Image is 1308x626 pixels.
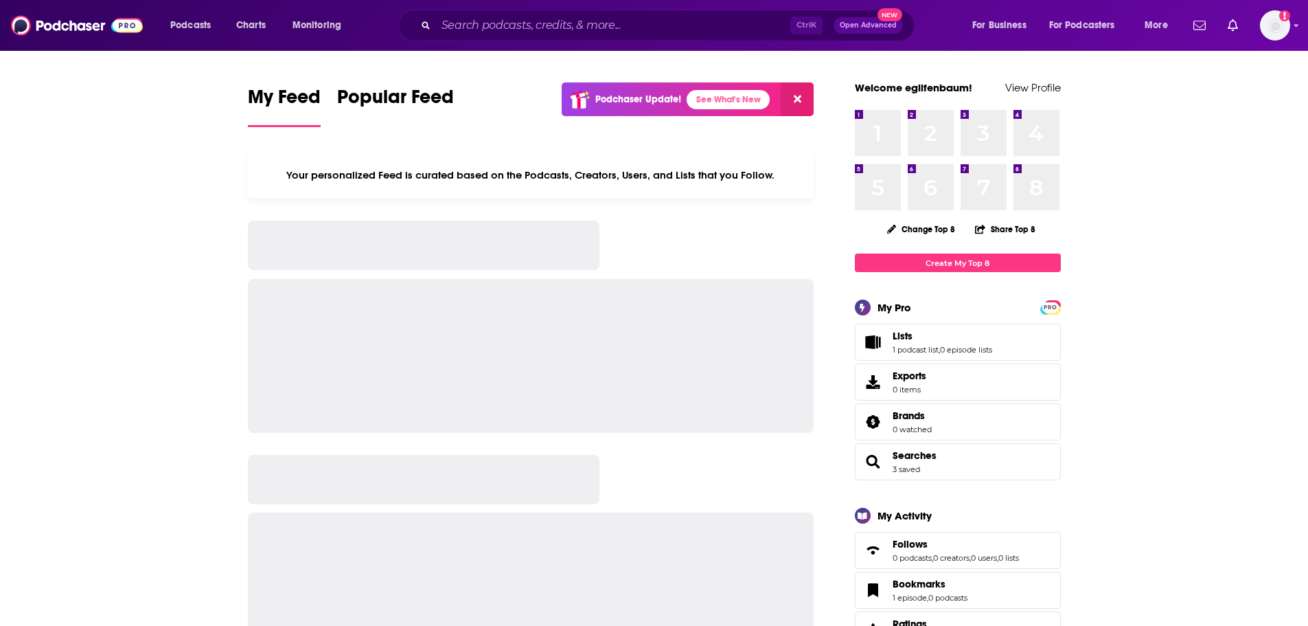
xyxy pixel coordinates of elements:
span: Exports [860,372,887,392]
a: Create My Top 8 [855,254,1061,272]
a: Lists [893,330,992,342]
span: More [1145,16,1168,35]
a: My Feed [248,85,321,127]
span: For Business [972,16,1026,35]
a: Bookmarks [860,581,887,600]
span: Follows [855,532,1061,569]
span: My Feed [248,85,321,117]
span: Open Advanced [840,22,897,29]
span: Podcasts [170,16,211,35]
span: Charts [236,16,266,35]
span: Monitoring [292,16,341,35]
a: See What's New [687,90,770,109]
a: Brands [860,412,887,432]
span: Lists [893,330,913,342]
a: Lists [860,333,887,352]
span: Bookmarks [855,572,1061,609]
a: 1 podcast list [893,345,939,355]
svg: Add a profile image [1279,10,1290,21]
a: Show notifications dropdown [1188,14,1211,37]
div: Your personalized Feed is curated based on the Podcasts, Creators, Users, and Lists that you Follow. [248,152,814,199]
a: 0 watched [893,425,932,434]
span: Exports [893,370,926,382]
button: Show profile menu [1260,10,1290,41]
span: Follows [893,538,928,550]
a: Charts [227,14,274,36]
span: Logged in as egilfenbaum [1260,10,1290,41]
span: New [877,8,902,21]
div: My Activity [877,509,932,522]
a: Follows [893,538,1019,550]
a: 0 creators [933,553,969,563]
div: My Pro [877,301,911,314]
a: Welcome egilfenbaum! [855,81,972,94]
a: Popular Feed [337,85,454,127]
span: , [939,345,940,355]
span: , [997,553,998,563]
button: open menu [161,14,229,36]
button: open menu [963,14,1044,36]
a: Brands [893,410,932,422]
span: PRO [1042,302,1059,313]
a: 0 users [971,553,997,563]
span: , [932,553,933,563]
span: Bookmarks [893,578,945,590]
span: Ctrl K [790,16,823,34]
a: 1 episode [893,593,927,603]
span: Searches [855,443,1061,480]
button: open menu [1040,14,1135,36]
button: open menu [1135,14,1185,36]
button: open menu [283,14,359,36]
a: 0 podcasts [893,553,932,563]
input: Search podcasts, credits, & more... [436,14,790,36]
span: , [927,593,928,603]
a: 0 episode lists [940,345,992,355]
img: User Profile [1260,10,1290,41]
div: Search podcasts, credits, & more... [411,10,928,41]
span: , [969,553,971,563]
a: 0 lists [998,553,1019,563]
a: View Profile [1005,81,1061,94]
a: 0 podcasts [928,593,967,603]
span: For Podcasters [1049,16,1115,35]
button: Change Top 8 [879,221,964,238]
a: Follows [860,541,887,560]
span: 0 items [893,385,926,394]
a: 3 saved [893,465,920,474]
button: Share Top 8 [974,216,1036,243]
a: Exports [855,364,1061,401]
a: Searches [893,449,937,462]
p: Podchaser Update! [595,93,681,105]
span: Lists [855,324,1061,361]
span: Brands [855,403,1061,440]
a: PRO [1042,302,1059,312]
button: Open AdvancedNew [834,17,903,34]
a: Searches [860,452,887,471]
span: Popular Feed [337,85,454,117]
img: Podchaser - Follow, Share and Rate Podcasts [11,12,143,38]
span: Brands [893,410,925,422]
a: Bookmarks [893,578,967,590]
a: Show notifications dropdown [1222,14,1243,37]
